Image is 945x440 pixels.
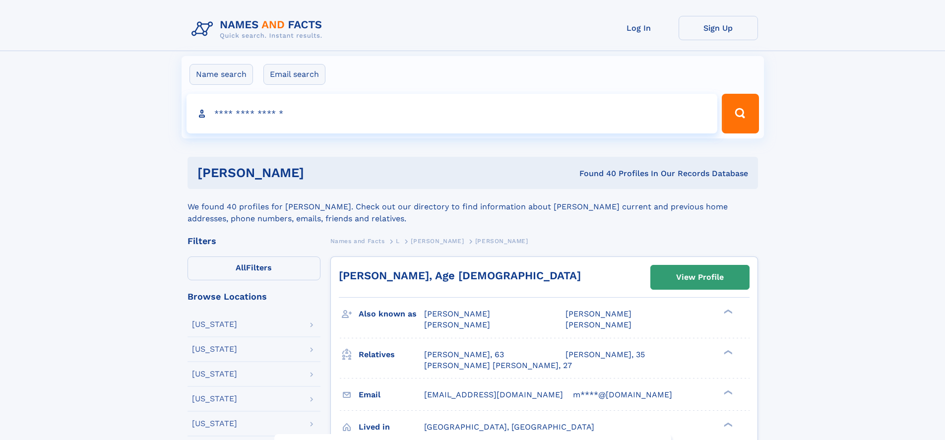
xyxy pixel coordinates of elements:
[424,422,594,432] span: [GEOGRAPHIC_DATA], [GEOGRAPHIC_DATA]
[236,263,246,272] span: All
[566,320,631,329] span: [PERSON_NAME]
[188,292,320,301] div: Browse Locations
[441,168,748,179] div: Found 40 Profiles In Our Records Database
[188,256,320,280] label: Filters
[192,395,237,403] div: [US_STATE]
[359,419,424,436] h3: Lived in
[192,420,237,428] div: [US_STATE]
[566,349,645,360] a: [PERSON_NAME], 35
[192,370,237,378] div: [US_STATE]
[721,421,733,428] div: ❯
[721,309,733,315] div: ❯
[424,309,490,318] span: [PERSON_NAME]
[197,167,442,179] h1: [PERSON_NAME]
[189,64,253,85] label: Name search
[359,306,424,322] h3: Also known as
[359,346,424,363] h3: Relatives
[676,266,724,289] div: View Profile
[722,94,758,133] button: Search Button
[396,235,400,247] a: L
[599,16,679,40] a: Log In
[339,269,581,282] a: [PERSON_NAME], Age [DEMOGRAPHIC_DATA]
[424,360,572,371] a: [PERSON_NAME] [PERSON_NAME], 27
[330,235,385,247] a: Names and Facts
[566,309,631,318] span: [PERSON_NAME]
[411,235,464,247] a: [PERSON_NAME]
[475,238,528,245] span: [PERSON_NAME]
[192,345,237,353] div: [US_STATE]
[679,16,758,40] a: Sign Up
[721,349,733,355] div: ❯
[396,238,400,245] span: L
[263,64,325,85] label: Email search
[411,238,464,245] span: [PERSON_NAME]
[188,237,320,246] div: Filters
[651,265,749,289] a: View Profile
[424,349,504,360] a: [PERSON_NAME], 63
[424,320,490,329] span: [PERSON_NAME]
[188,16,330,43] img: Logo Names and Facts
[721,389,733,395] div: ❯
[187,94,718,133] input: search input
[188,189,758,225] div: We found 40 profiles for [PERSON_NAME]. Check out our directory to find information about [PERSON...
[192,320,237,328] div: [US_STATE]
[424,390,563,399] span: [EMAIL_ADDRESS][DOMAIN_NAME]
[359,386,424,403] h3: Email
